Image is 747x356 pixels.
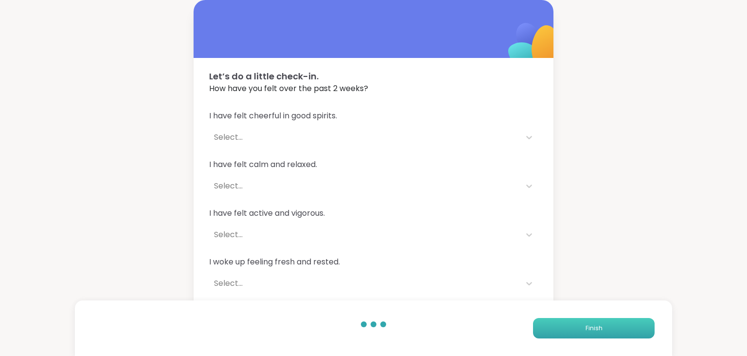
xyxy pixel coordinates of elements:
div: Select... [214,180,516,192]
div: Select... [214,229,516,241]
div: Select... [214,131,516,143]
span: I have felt active and vigorous. [209,207,538,219]
span: Finish [586,324,603,333]
span: Let’s do a little check-in. [209,70,538,83]
span: I woke up feeling fresh and rested. [209,256,538,268]
span: I have felt cheerful in good spirits. [209,110,538,122]
span: How have you felt over the past 2 weeks? [209,83,538,94]
button: Finish [533,318,655,338]
div: Select... [214,278,516,289]
span: I have felt calm and relaxed. [209,159,538,170]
